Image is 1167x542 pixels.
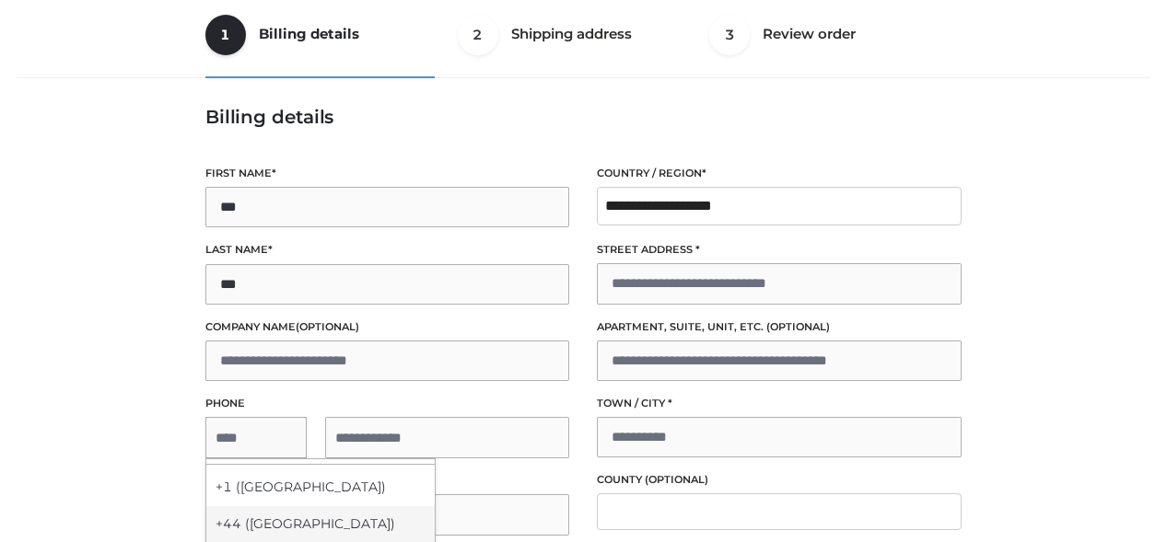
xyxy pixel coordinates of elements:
span: (optional) [766,320,830,333]
label: Country / Region [597,165,962,182]
label: Company name [205,318,570,336]
label: First name [205,165,570,182]
label: Apartment, suite, unit, etc. [597,318,962,336]
label: Town / City [597,395,962,412]
span: (optional) [296,320,359,333]
label: Street address [597,241,962,259]
label: Phone [205,395,570,412]
label: County [597,471,962,489]
span: (optional) [645,473,708,486]
h3: Billing details [205,106,962,128]
label: Last name [205,241,570,259]
div: +1 ([GEOGRAPHIC_DATA]) [206,469,435,506]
